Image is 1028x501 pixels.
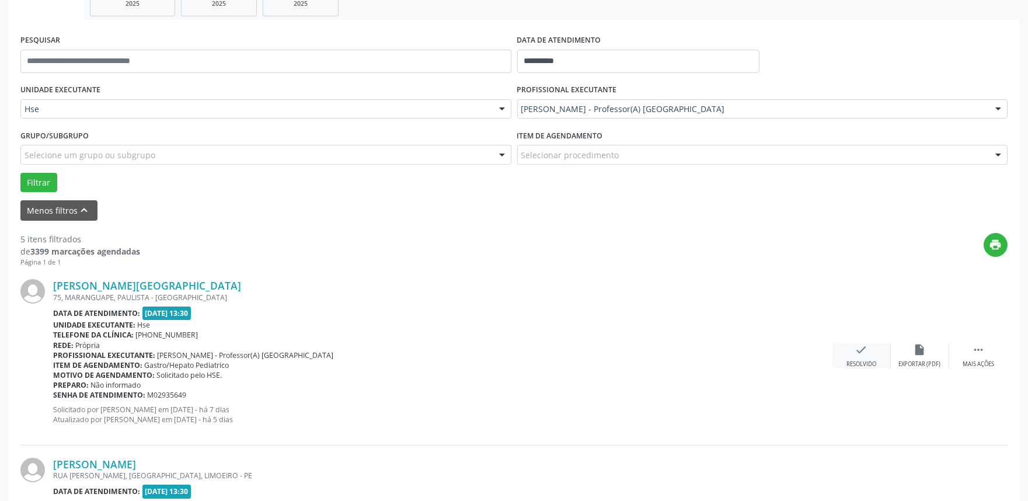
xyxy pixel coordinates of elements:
[91,380,141,390] span: Não informado
[963,360,994,368] div: Mais ações
[148,390,187,400] span: M02935649
[20,458,45,482] img: img
[972,343,985,356] i: 
[53,330,134,340] b: Telefone da clínica:
[20,279,45,304] img: img
[138,320,151,330] span: Hse
[984,233,1008,257] button: print
[142,307,191,320] span: [DATE] 13:30
[25,149,155,161] span: Selecione um grupo ou subgrupo
[989,238,1002,251] i: print
[20,233,140,245] div: 5 itens filtrados
[517,127,603,145] label: Item de agendamento
[145,360,229,370] span: Gastro/Hepato Pediatrico
[20,81,100,99] label: UNIDADE EXECUTANTE
[914,343,926,356] i: insert_drive_file
[53,380,89,390] b: Preparo:
[517,32,601,50] label: DATA DE ATENDIMENTO
[25,103,487,115] span: Hse
[20,245,140,258] div: de
[78,204,91,217] i: keyboard_arrow_up
[53,405,832,425] p: Solicitado por [PERSON_NAME] em [DATE] - há 7 dias Atualizado por [PERSON_NAME] em [DATE] - há 5 ...
[53,458,136,471] a: [PERSON_NAME]
[53,390,145,400] b: Senha de atendimento:
[20,200,97,221] button: Menos filtroskeyboard_arrow_up
[53,360,142,370] b: Item de agendamento:
[855,343,868,356] i: check
[53,308,140,318] b: Data de atendimento:
[142,485,191,498] span: [DATE] 13:30
[53,340,74,350] b: Rede:
[521,103,984,115] span: [PERSON_NAME] - Professor(A) [GEOGRAPHIC_DATA]
[30,246,140,257] strong: 3399 marcações agendadas
[53,370,155,380] b: Motivo de agendamento:
[20,32,60,50] label: PESQUISAR
[521,149,619,161] span: Selecionar procedimento
[20,127,89,145] label: Grupo/Subgrupo
[136,330,198,340] span: [PHONE_NUMBER]
[53,471,832,481] div: RUA [PERSON_NAME], [GEOGRAPHIC_DATA], LIMOEIRO - PE
[517,81,617,99] label: PROFISSIONAL EXECUTANTE
[20,258,140,267] div: Página 1 de 1
[53,279,241,292] a: [PERSON_NAME][GEOGRAPHIC_DATA]
[20,173,57,193] button: Filtrar
[53,320,135,330] b: Unidade executante:
[53,486,140,496] b: Data de atendimento:
[76,340,100,350] span: Própria
[158,350,334,360] span: [PERSON_NAME] - Professor(A) [GEOGRAPHIC_DATA]
[157,370,222,380] span: Solicitado pelo HSE.
[899,360,941,368] div: Exportar (PDF)
[53,350,155,360] b: Profissional executante:
[846,360,876,368] div: Resolvido
[53,293,832,302] div: 75, MARANGUAPE, PAULISTA - [GEOGRAPHIC_DATA]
